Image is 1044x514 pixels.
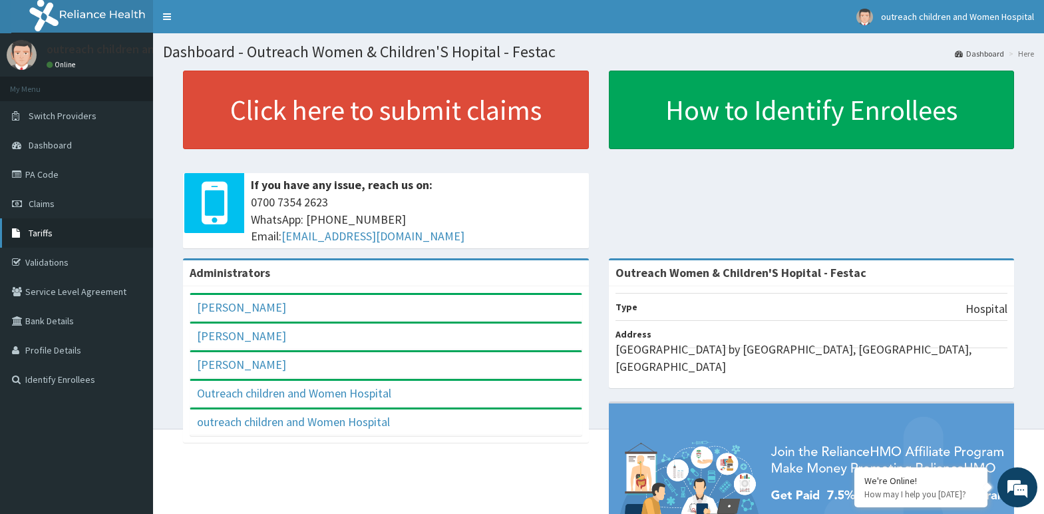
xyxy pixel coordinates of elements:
h1: Dashboard - Outreach Women & Children'S Hopital - Festac [163,43,1034,61]
img: User Image [7,40,37,70]
a: How to Identify Enrollees [609,71,1015,149]
li: Here [1005,48,1034,59]
a: Dashboard [955,48,1004,59]
p: Hospital [965,300,1007,318]
span: 0700 7354 2623 WhatsApp: [PHONE_NUMBER] Email: [251,194,582,245]
span: Tariffs [29,227,53,239]
b: Administrators [190,265,270,280]
a: outreach children and Women Hospital [197,414,390,429]
a: Online [47,60,79,69]
b: If you have any issue, reach us on: [251,177,433,192]
a: [PERSON_NAME] [197,328,286,344]
b: Address [615,328,651,340]
span: Switch Providers [29,110,96,122]
span: outreach children and Women Hospital [881,11,1034,23]
strong: Outreach Women & Children'S Hopital - Festac [615,265,866,280]
a: Outreach children and Women Hospital [197,385,391,401]
a: [PERSON_NAME] [197,300,286,315]
p: [GEOGRAPHIC_DATA] by [GEOGRAPHIC_DATA], [GEOGRAPHIC_DATA], [GEOGRAPHIC_DATA] [615,341,1008,375]
p: How may I help you today? [864,489,977,500]
a: [EMAIL_ADDRESS][DOMAIN_NAME] [281,228,464,244]
a: [PERSON_NAME] [197,357,286,372]
span: Dashboard [29,139,72,151]
div: We're Online! [864,475,977,487]
span: Claims [29,198,55,210]
b: Type [615,301,637,313]
img: User Image [856,9,873,25]
a: Click here to submit claims [183,71,589,149]
p: outreach children and Women Hospital [47,43,249,55]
